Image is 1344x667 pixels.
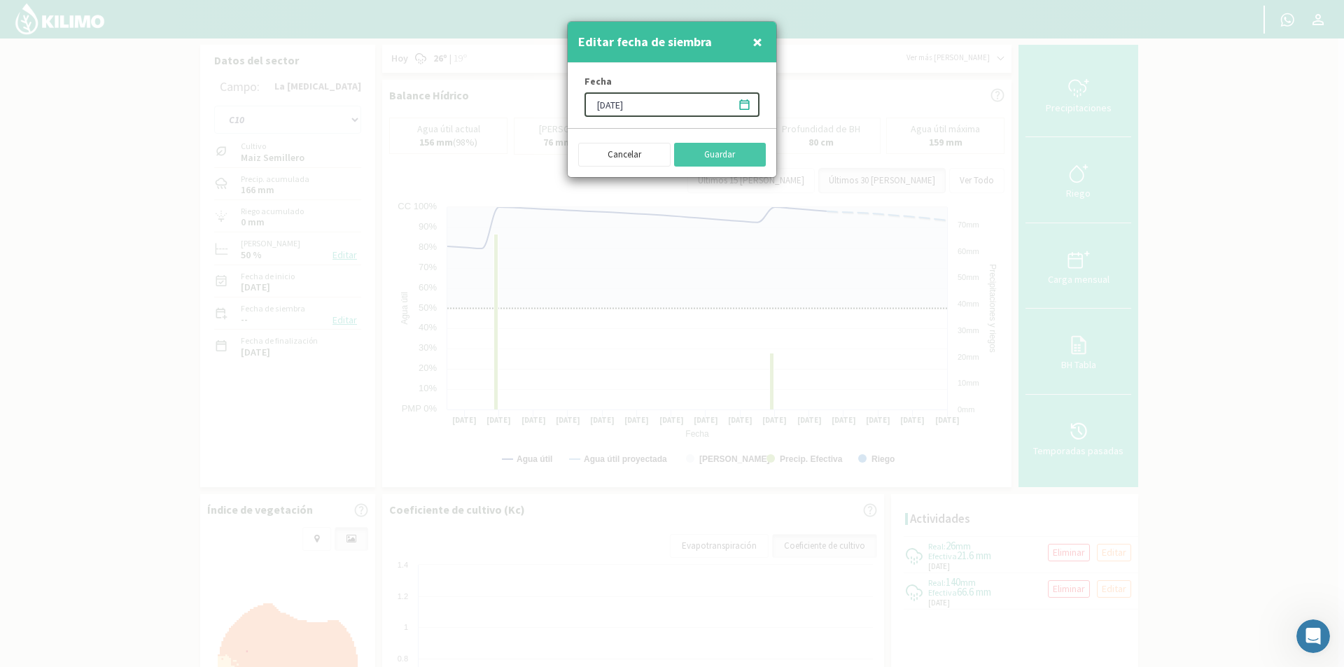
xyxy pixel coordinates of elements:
button: Close [749,28,766,56]
button: Guardar [674,143,766,167]
iframe: Intercom live chat [1296,619,1330,653]
button: Cancelar [578,143,671,167]
span: × [752,30,762,53]
h4: Editar fecha de siembra [578,32,712,52]
label: Fecha [584,74,612,89]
